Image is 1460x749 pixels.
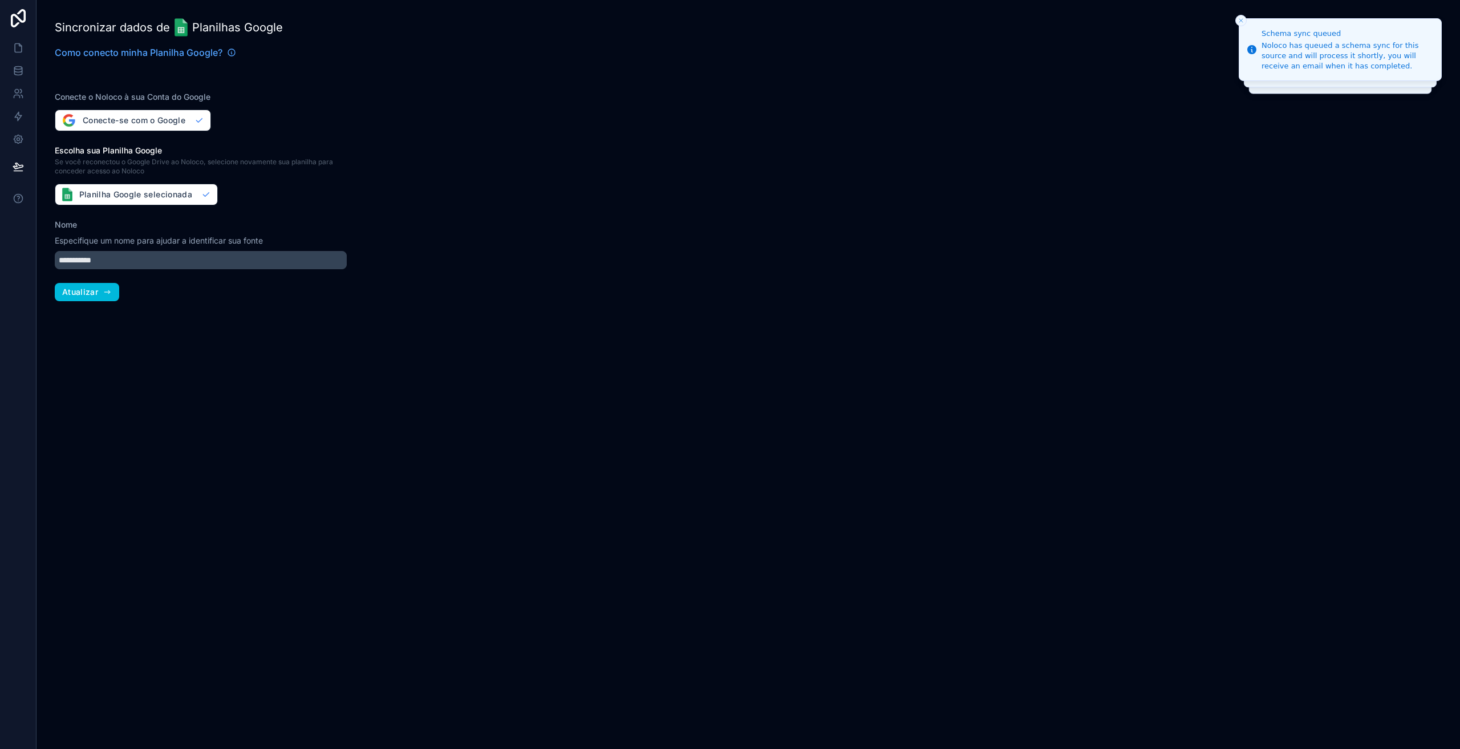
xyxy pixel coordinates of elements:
a: Como conecto minha Planilha Google? [55,46,236,59]
div: Noloco has queued a schema sync for this source and will process it shortly, you will receive an ... [1262,41,1432,72]
button: Atualizar [55,283,119,301]
font: Como conecto minha Planilha Google? [55,47,222,58]
img: Logotipo do Planilhas Google [62,188,72,201]
font: Conecte-se com o Google [83,115,185,125]
font: Atualizar [62,287,98,297]
div: Schema sync queued [1262,28,1432,39]
font: Planilha Google selecionada [79,189,192,199]
font: Planilhas Google [192,21,283,34]
font: Especifique um nome para ajudar a identificar sua fonte [55,236,263,245]
font: Sincronizar dados de [55,21,170,34]
font: Conecte o Noloco à sua Conta do Google [55,92,210,102]
img: Entrar com o logotipo do Google [62,114,76,127]
button: Conecte-se com o Google [55,110,211,131]
font: Se você reconectou o Google Drive ao Noloco, selecione novamente sua planilha para conceder acess... [55,157,333,175]
button: Close toast [1235,15,1247,26]
font: Escolha sua Planilha Google [55,145,162,155]
button: Planilha Google selecionada [55,184,218,205]
font: Nome [55,220,77,229]
img: Logotipo do Planilhas Google [175,18,188,37]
